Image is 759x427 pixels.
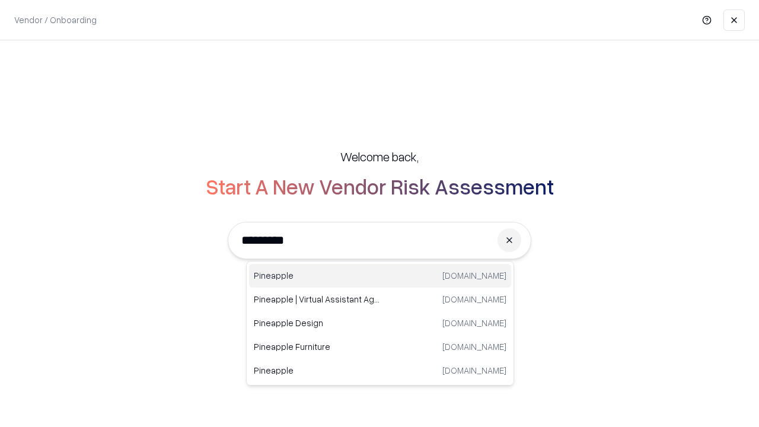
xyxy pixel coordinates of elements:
p: Pineapple Design [254,317,380,329]
p: Vendor / Onboarding [14,14,97,26]
p: Pineapple [254,364,380,377]
p: [DOMAIN_NAME] [442,317,506,329]
p: Pineapple | Virtual Assistant Agency [254,293,380,305]
p: [DOMAIN_NAME] [442,364,506,377]
p: Pineapple Furniture [254,340,380,353]
p: Pineapple [254,269,380,282]
p: [DOMAIN_NAME] [442,293,506,305]
h5: Welcome back, [340,148,419,165]
p: [DOMAIN_NAME] [442,269,506,282]
div: Suggestions [246,261,514,385]
h2: Start A New Vendor Risk Assessment [206,174,554,198]
p: [DOMAIN_NAME] [442,340,506,353]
